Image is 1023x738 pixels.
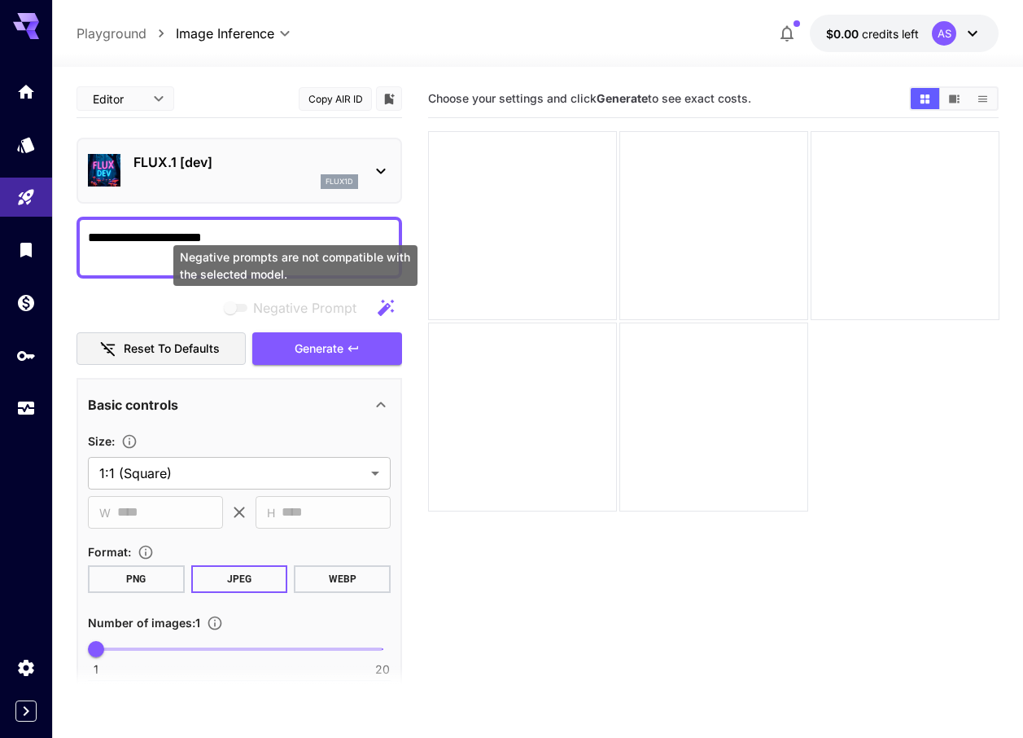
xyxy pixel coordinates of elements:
button: WEBP [294,565,391,593]
button: Copy AIR ID [299,87,372,111]
div: Negative prompts are not compatible with the selected model. [173,245,418,286]
div: FLUX.1 [dev]flux1d [88,146,391,195]
button: Add to library [382,89,396,108]
button: Choose the file format for the output image. [131,544,160,560]
div: Basic controls [88,385,391,424]
button: $0.00AS [810,15,999,52]
b: Generate [597,91,648,105]
button: Reset to defaults [77,332,246,366]
button: JPEG [191,565,288,593]
span: credits left [862,27,919,41]
div: Usage [16,398,36,419]
p: Basic controls [88,395,178,415]
button: Show images in grid view [911,88,939,109]
span: Format : [88,545,131,559]
div: $0.00 [826,25,919,42]
nav: breadcrumb [77,24,176,43]
button: Show images in video view [940,88,968,109]
span: Size : [88,434,115,448]
div: Home [16,81,36,102]
button: Specify how many images to generate in a single request. Each image generation will be charged se... [200,615,230,631]
span: H [267,503,275,522]
button: Generate [252,332,402,366]
span: Negative prompts are not compatible with the selected model. [221,297,369,318]
button: Show images in list view [968,88,997,109]
button: PNG [88,565,185,593]
div: Wallet [16,292,36,313]
p: FLUX.1 [dev] [133,152,358,172]
div: AS [932,21,956,46]
div: Models [16,134,36,155]
span: 1:1 (Square) [99,463,365,483]
div: Library [16,239,36,260]
span: 20 [375,661,390,678]
span: Image Inference [176,24,274,43]
span: W [99,503,111,522]
span: Number of images : 1 [88,616,200,630]
span: Negative Prompt [253,298,356,318]
span: $0.00 [826,27,862,41]
button: Expand sidebar [15,701,37,722]
div: Playground [16,187,36,208]
span: Choose your settings and click to see exact costs. [428,91,751,105]
div: Settings [16,657,36,678]
div: Show images in grid viewShow images in video viewShow images in list view [909,86,999,111]
a: Playground [77,24,146,43]
span: Generate [295,339,343,359]
div: API Keys [16,345,36,366]
p: flux1d [326,176,353,187]
button: Adjust the dimensions of the generated image by specifying its width and height in pixels, or sel... [115,433,144,450]
span: Editor [93,90,143,108]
